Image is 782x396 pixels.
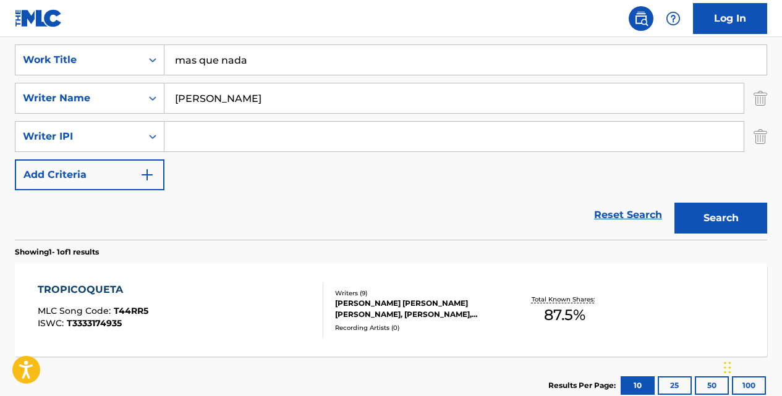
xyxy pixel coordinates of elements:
[548,380,619,391] p: Results Per Page:
[15,9,62,27] img: MLC Logo
[724,349,731,386] div: Drag
[15,264,767,356] a: TROPICOQUETAMLC Song Code:T44RR5ISWC:T3333174935Writers (9)[PERSON_NAME] [PERSON_NAME] [PERSON_NA...
[15,246,99,258] p: Showing 1 - 1 of 1 results
[661,6,686,31] div: Help
[754,121,767,152] img: Delete Criterion
[621,376,655,395] button: 10
[658,376,692,395] button: 25
[140,167,155,182] img: 9d2ae6d4665cec9f34b9.svg
[674,203,767,234] button: Search
[67,318,122,329] span: T3333174935
[532,295,598,304] p: Total Known Shares:
[588,201,668,229] a: Reset Search
[15,159,164,190] button: Add Criteria
[666,11,681,26] img: help
[544,304,585,326] span: 87.5 %
[335,289,502,298] div: Writers ( 9 )
[15,44,767,240] form: Search Form
[754,83,767,114] img: Delete Criterion
[114,305,148,316] span: T44RR5
[693,3,767,34] a: Log In
[23,53,134,67] div: Work Title
[720,337,782,396] iframe: Chat Widget
[629,6,653,31] a: Public Search
[335,298,502,320] div: [PERSON_NAME] [PERSON_NAME] [PERSON_NAME], [PERSON_NAME], [PERSON_NAME] [PERSON_NAME] [PERSON_NAM...
[38,305,114,316] span: MLC Song Code :
[634,11,648,26] img: search
[23,91,134,106] div: Writer Name
[23,129,134,144] div: Writer IPI
[38,282,148,297] div: TROPICOQUETA
[335,323,502,332] div: Recording Artists ( 0 )
[38,318,67,329] span: ISWC :
[695,376,729,395] button: 50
